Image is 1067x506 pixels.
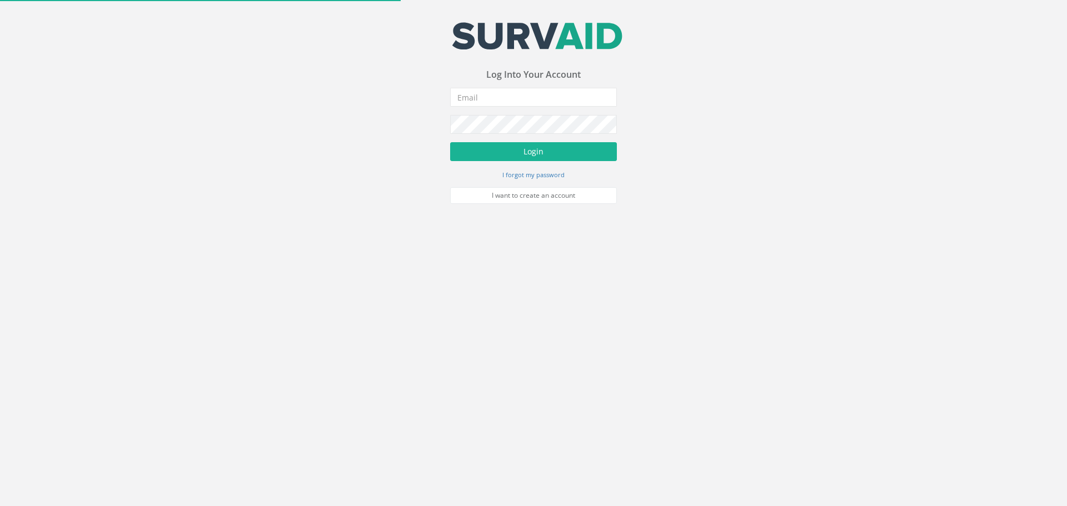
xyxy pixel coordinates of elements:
[450,70,617,80] h3: Log Into Your Account
[450,88,617,107] input: Email
[450,187,617,204] a: I want to create an account
[502,171,565,179] small: I forgot my password
[502,169,565,179] a: I forgot my password
[450,142,617,161] button: Login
